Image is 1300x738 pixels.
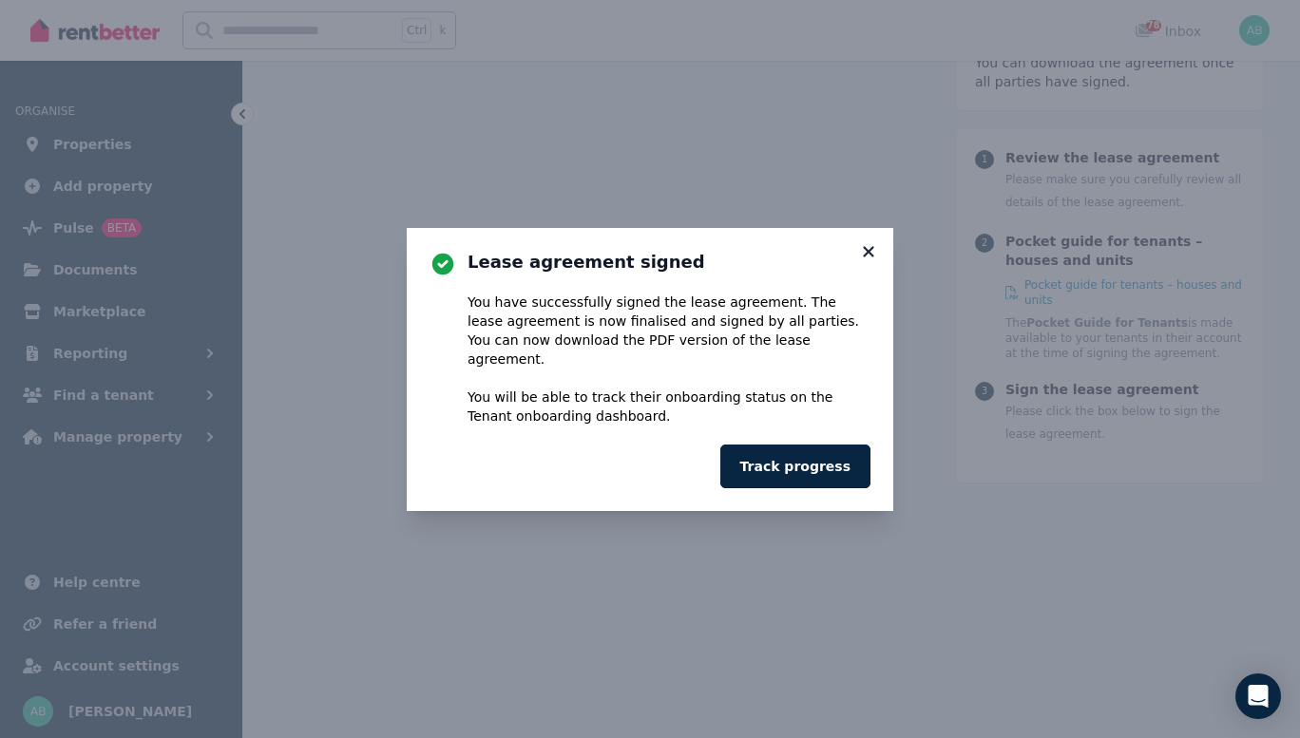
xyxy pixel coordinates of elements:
div: You have successfully signed the lease agreement. The lease agreement is now . You can now downlo... [468,293,870,426]
span: finalised and signed by all parties [631,313,855,329]
h3: Lease agreement signed [468,251,870,274]
div: Open Intercom Messenger [1235,673,1281,719]
button: Track progress [720,445,870,488]
p: You will be able to track their onboarding status on the Tenant onboarding dashboard. [468,388,870,426]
